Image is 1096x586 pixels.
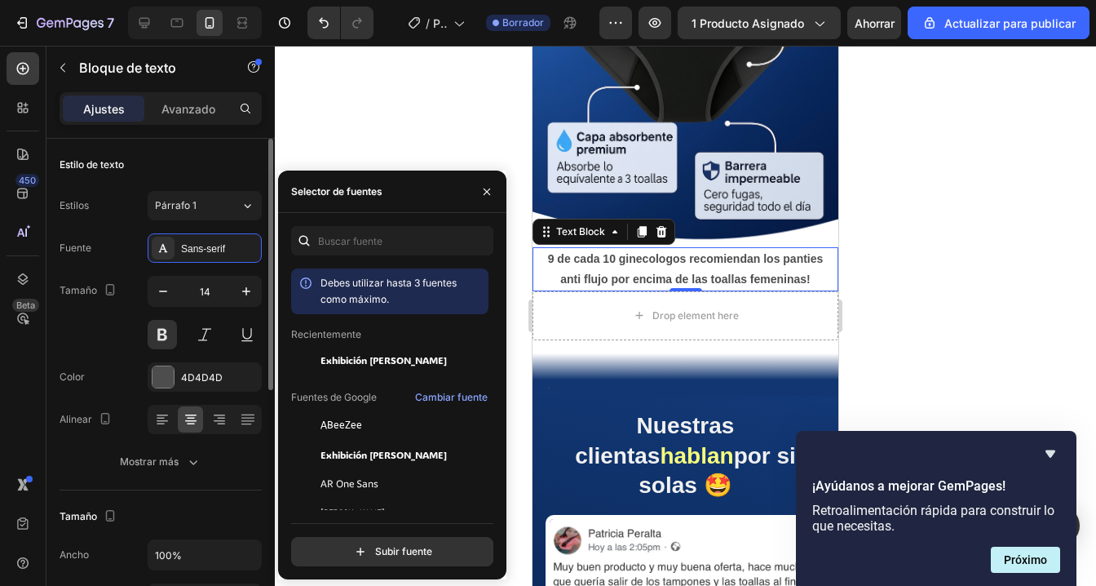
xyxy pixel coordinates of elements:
[847,7,901,39] button: Ahorrar
[60,413,92,425] font: Alinear
[7,7,122,39] button: 7
[107,15,114,31] font: 7
[60,284,97,296] font: Tamaño
[908,7,1089,39] button: Actualizar para publicar
[19,175,36,186] font: 450
[692,16,804,30] font: 1 producto asignado
[148,191,262,220] button: Párrafo 1
[291,391,377,403] font: Fuentes de Google
[79,58,218,78] p: Bloque de texto
[291,328,361,340] font: Recientemente
[16,300,35,311] font: Beta
[60,158,124,171] font: Estilo de texto
[291,537,493,566] button: Subir fuente
[60,447,262,477] button: Mostrar más
[1041,444,1060,464] button: Ocultar encuesta
[320,420,362,431] font: ABeeZee
[533,46,838,586] iframe: Área de diseño
[1004,553,1047,566] font: Próximo
[60,371,85,383] font: Color
[181,243,225,255] font: Sans-serif
[812,503,1054,534] font: Retroalimentación rápida para construir lo que necesitas.
[83,102,125,116] font: Ajustes
[502,16,544,29] font: Borrador
[678,7,841,39] button: 1 producto asignado
[320,353,447,366] font: Exhibición [PERSON_NAME]
[320,448,447,461] font: Exhibición [PERSON_NAME]
[944,16,1076,30] font: Actualizar para publicar
[433,16,451,339] font: Página del producto - [DATE] 21:35:45
[120,455,179,468] font: Mostrar más
[855,16,895,30] font: Ahorrar
[320,277,457,305] font: Debes utilizar hasta 3 fuentes como máximo.
[60,199,89,211] font: Estilos
[812,478,1005,494] font: ¡Ayúdanos a mejorar GemPages!
[181,371,223,384] font: 4D4D4D
[991,547,1060,573] button: Siguiente pregunta
[426,16,430,30] font: /
[812,444,1060,573] div: ¡Ayúdanos a mejorar GemPages!
[79,60,176,76] font: Bloque de texto
[307,7,373,39] div: Deshacer/Rehacer
[60,548,89,561] font: Ancho
[320,507,385,520] font: [PERSON_NAME]
[320,477,378,491] font: AR One Sans
[414,388,488,407] button: Cambiar fuente
[812,477,1060,496] h2: ¡Ayúdanos a mejorar GemPages!
[155,199,197,211] font: Párrafo 1
[60,242,91,254] font: Fuente
[291,226,493,255] input: Buscar fuente
[161,102,215,116] font: Avanzado
[291,185,382,198] font: Selector de fuentes
[415,391,488,403] font: Cambiar fuente
[60,510,97,522] font: Tamaño
[148,540,261,570] input: Auto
